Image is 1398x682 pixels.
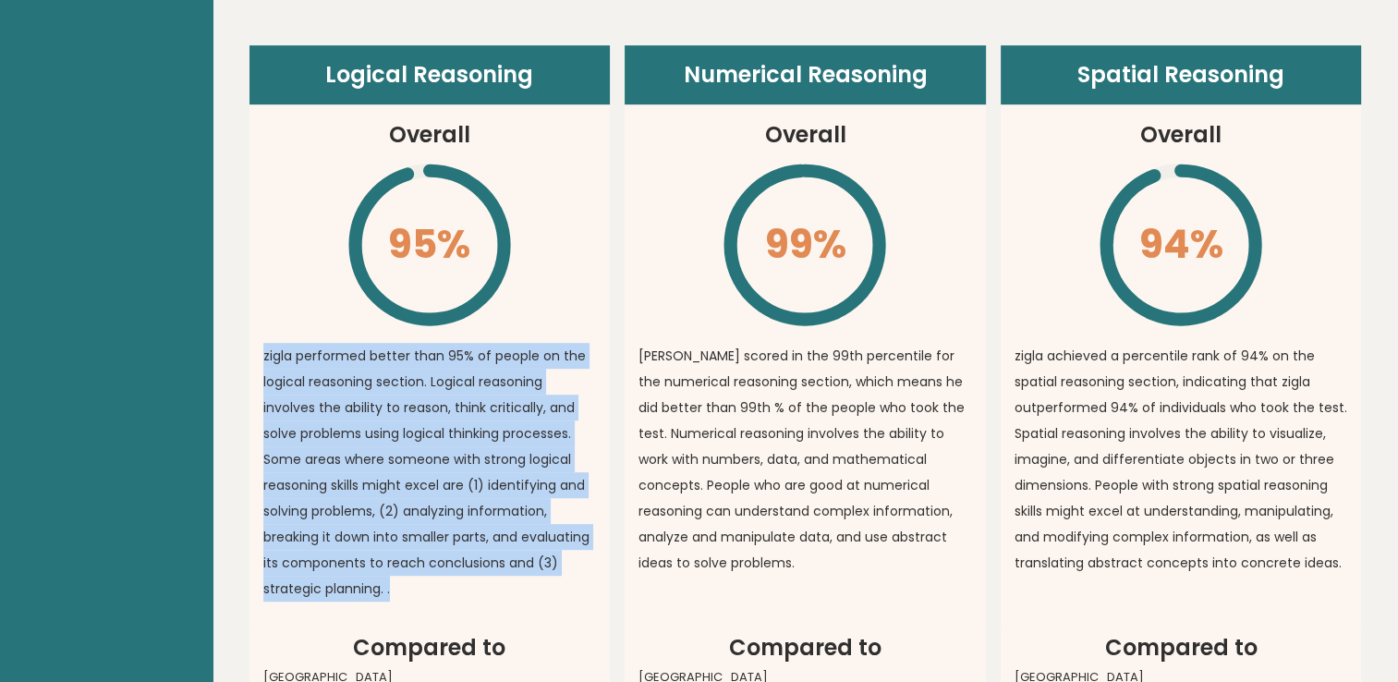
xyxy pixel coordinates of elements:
h2: Compared to [1015,631,1348,664]
p: zigla performed better than 95% of people on the logical reasoning section. Logical reasoning inv... [263,343,597,602]
h3: Overall [389,118,470,152]
h2: Compared to [638,631,972,664]
header: Numerical Reasoning [625,45,986,104]
h3: Overall [764,118,845,152]
span: [GEOGRAPHIC_DATA] [1015,674,1348,681]
h2: Compared to [263,631,597,664]
span: [GEOGRAPHIC_DATA] [263,674,597,681]
svg: \ [346,161,514,329]
header: Logical Reasoning [249,45,611,104]
p: zigla achieved a percentile rank of 94% on the spatial reasoning section, indicating that zigla o... [1015,343,1348,576]
h3: Overall [1140,118,1222,152]
span: [GEOGRAPHIC_DATA] [638,674,972,681]
svg: \ [721,161,889,329]
header: Spatial Reasoning [1001,45,1362,104]
p: [PERSON_NAME] scored in the 99th percentile for the numerical reasoning section, which means he d... [638,343,972,576]
svg: \ [1097,161,1265,329]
